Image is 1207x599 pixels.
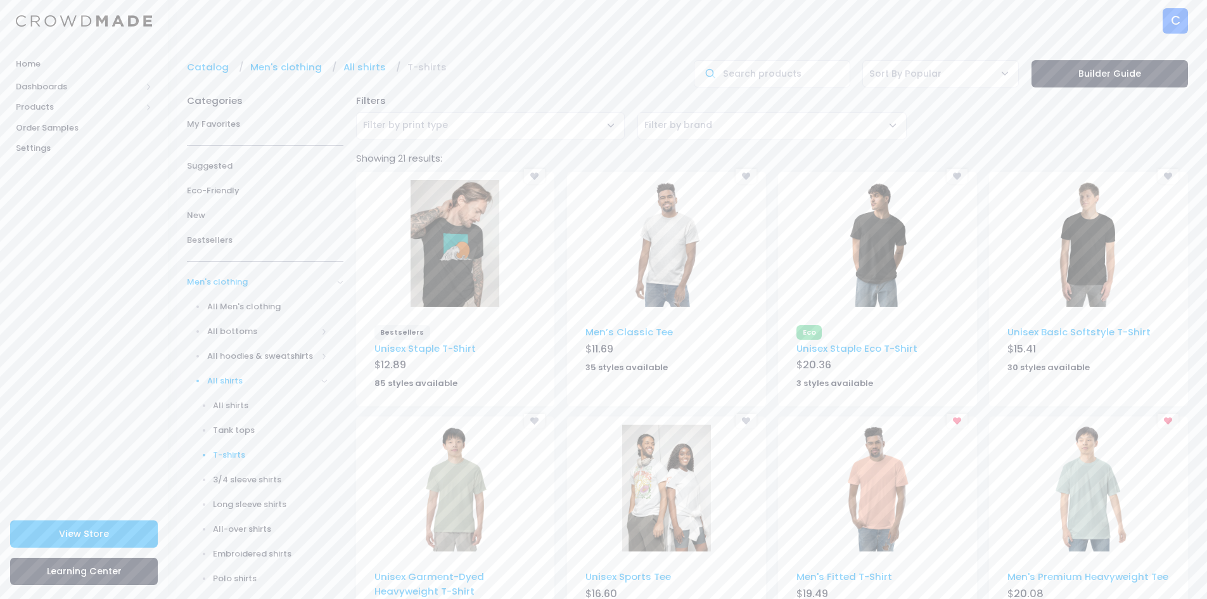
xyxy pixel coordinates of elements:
span: Men's clothing [187,276,333,288]
span: All bottoms [207,325,317,338]
span: Filter by print type [363,119,448,132]
span: Bestsellers [374,325,430,339]
a: All Men's clothing [170,295,343,319]
span: Learning Center [47,565,122,577]
span: Home [16,58,152,70]
span: Polo shirts [213,572,328,585]
a: Men’s Classic Tee [585,325,673,338]
a: Learning Center [10,558,158,585]
span: Embroidered shirts [213,548,328,560]
a: All shirts [343,60,392,74]
span: New [187,209,343,222]
span: Bestsellers [187,234,343,247]
div: C [1163,8,1188,34]
a: View Store [10,520,158,548]
a: T-shirts [170,443,343,468]
span: Long sleeve shirts [213,498,328,511]
span: 11.69 [592,342,613,356]
a: Catalog [187,60,235,74]
span: Eco [796,325,822,339]
strong: 30 styles available [1007,361,1090,373]
span: View Store [59,527,109,540]
div: $ [796,357,958,375]
div: Filters [350,94,1194,108]
span: Filter by brand [644,119,712,132]
a: Unisex Basic Softstyle T-Shirt [1007,325,1151,338]
a: Unisex Staple Eco T-Shirt [796,342,917,355]
a: Embroidered shirts [170,542,343,567]
div: $ [585,342,747,359]
a: 3/4 sleeve shirts [170,468,343,493]
span: 12.89 [381,357,406,372]
span: All shirts [213,399,328,412]
span: Sort By Popular [862,60,1019,87]
span: Products [16,101,141,113]
input: Search products [694,60,850,87]
span: Suggested [187,160,343,172]
span: 3/4 sleeve shirts [213,473,328,486]
a: Polo shirts [170,567,343,591]
span: All shirts [207,375,317,387]
a: Unisex Garment-Dyed Heavyweight T-Shirt [374,570,484,597]
a: Long sleeve shirts [170,493,343,517]
span: Settings [16,142,152,155]
span: Filter by print type [356,112,625,139]
a: Men's Premium Heavyweight Tee [1007,570,1168,583]
span: Dashboards [16,81,141,93]
div: $ [1007,342,1169,359]
div: $ [374,357,536,375]
span: Filter by print type [363,119,448,131]
a: New [187,203,343,228]
a: Unisex Sports Tee [585,570,671,583]
span: All-over shirts [213,523,328,536]
span: My Favorites [187,118,343,131]
span: Tank tops [213,424,328,437]
span: All hoodies & sweatshirts [207,350,317,363]
span: Filter by brand [637,112,907,139]
a: My Favorites [187,112,343,137]
a: T-shirts [407,60,453,74]
img: Logo [16,15,152,27]
span: Eco-Friendly [187,184,343,197]
span: 15.41 [1014,342,1036,356]
span: All Men's clothing [207,300,328,313]
strong: 85 styles available [374,377,457,389]
a: Men's clothing [250,60,328,74]
span: Filter by brand [644,119,712,131]
span: 20.36 [803,357,831,372]
a: Eco-Friendly [187,179,343,203]
strong: 3 styles available [796,377,873,389]
span: Order Samples [16,122,152,134]
a: Unisex Staple T-Shirt [374,342,476,355]
a: Builder Guide [1031,60,1188,87]
a: All shirts [170,394,343,418]
a: All-over shirts [170,517,343,542]
span: T-shirts [213,449,328,461]
a: Tank tops [170,418,343,443]
strong: 35 styles available [585,361,668,373]
a: Suggested [187,154,343,179]
div: Showing 21 results: [350,151,1194,165]
a: Men's Fitted T-Shirt [796,570,892,583]
a: Bestsellers [187,228,343,253]
div: Categories [187,87,343,108]
span: Sort By Popular [869,67,942,81]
